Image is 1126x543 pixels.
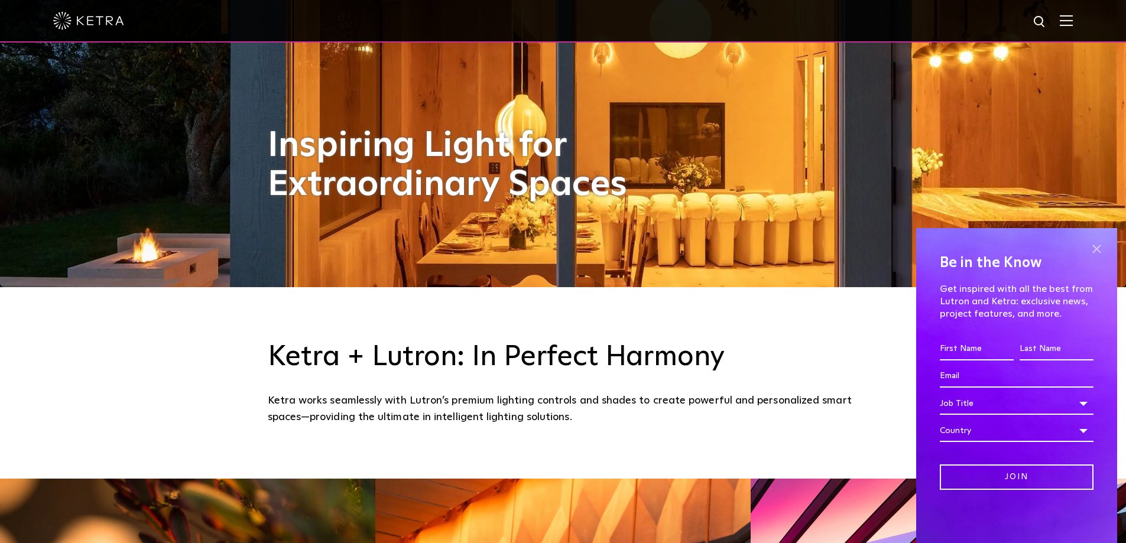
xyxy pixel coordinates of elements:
[940,283,1093,320] p: Get inspired with all the best from Lutron and Ketra: exclusive news, project features, and more.
[53,12,124,30] img: ketra-logo-2019-white
[1060,15,1073,26] img: Hamburger%20Nav.svg
[268,392,859,426] div: Ketra works seamlessly with Lutron’s premium lighting controls and shades to create powerful and ...
[268,340,859,375] h3: Ketra + Lutron: In Perfect Harmony
[940,420,1093,442] div: Country
[940,365,1093,388] input: Email
[940,464,1093,490] input: Join
[940,338,1014,360] input: First Name
[1033,15,1047,30] img: search icon
[940,252,1093,274] h4: Be in the Know
[1020,338,1093,360] input: Last Name
[940,392,1093,415] div: Job Title
[268,126,652,204] h1: Inspiring Light for Extraordinary Spaces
